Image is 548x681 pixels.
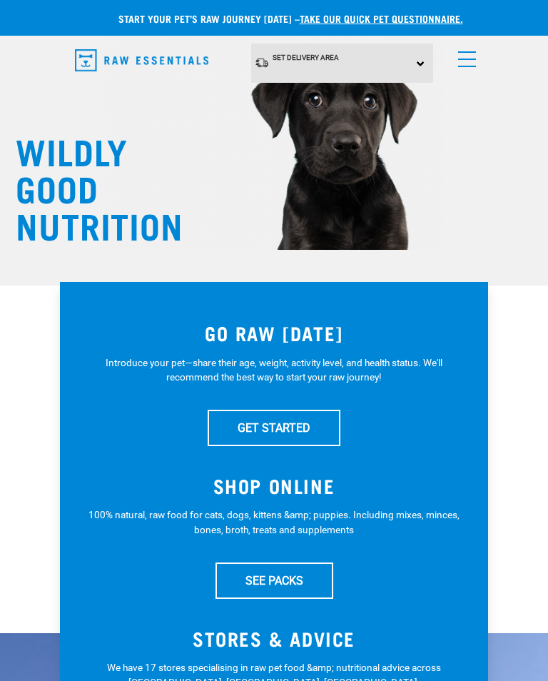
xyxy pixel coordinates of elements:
[88,355,460,385] p: Introduce your pet—share their age, weight, activity level, and health status. We'll recommend th...
[88,475,460,497] h3: SHOP ONLINE
[300,16,463,21] a: take our quick pet questionnaire.
[208,410,340,445] a: GET STARTED
[255,57,269,69] img: van-moving.png
[88,627,460,650] h3: STORES & ADVICE
[88,322,460,344] h3: GO RAW [DATE]
[273,54,339,61] span: Set Delivery Area
[215,563,333,598] a: SEE PACKS
[88,508,460,537] p: 100% natural, raw food for cats, dogs, kittens &amp; puppies. Including mixes, minces, bones, bro...
[16,131,158,243] h1: WILDLY GOOD NUTRITION
[75,49,208,71] img: Raw Essentials Logo
[451,43,477,69] a: menu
